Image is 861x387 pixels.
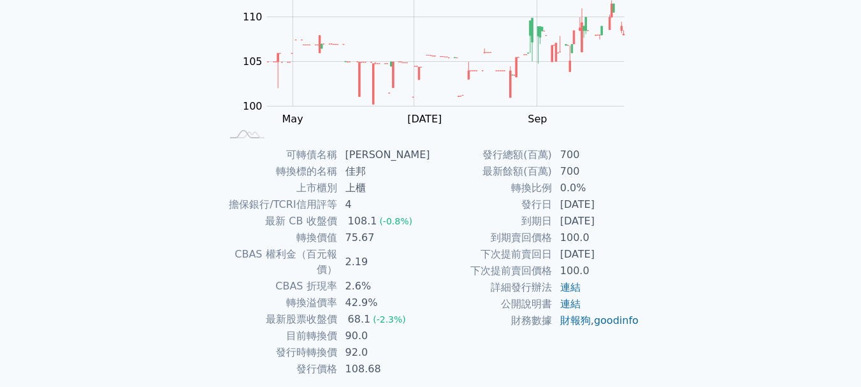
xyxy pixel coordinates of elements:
tspan: Sep [528,113,547,125]
td: 發行總額(百萬) [431,147,553,163]
td: CBAS 折現率 [222,278,338,295]
td: 上市櫃別 [222,180,338,196]
td: 90.0 [338,328,431,344]
a: 連結 [560,281,581,293]
td: 到期賣回價格 [431,230,553,246]
td: 公開說明書 [431,296,553,312]
td: 轉換價值 [222,230,338,246]
td: 75.67 [338,230,431,246]
a: 連結 [560,298,581,310]
td: 詳細發行辦法 [431,279,553,296]
span: (-0.8%) [379,216,412,226]
td: [DATE] [553,213,640,230]
td: 轉換比例 [431,180,553,196]
td: 擔保銀行/TCRI信用評等 [222,196,338,213]
td: 目前轉換價 [222,328,338,344]
td: 財務數據 [431,312,553,329]
div: 聊天小工具 [797,326,861,387]
tspan: 110 [243,11,263,23]
td: , [553,312,640,329]
div: 108.1 [345,214,380,229]
div: 68.1 [345,312,373,327]
a: 財報狗 [560,314,591,326]
td: 108.68 [338,361,431,377]
td: [DATE] [553,196,640,213]
td: 可轉債名稱 [222,147,338,163]
td: 佳邦 [338,163,431,180]
tspan: 100 [243,100,263,112]
iframe: Chat Widget [797,326,861,387]
td: [DATE] [553,246,640,263]
td: 42.9% [338,295,431,311]
td: 100.0 [553,263,640,279]
td: 下次提前賣回價格 [431,263,553,279]
td: 700 [553,163,640,180]
td: 發行日 [431,196,553,213]
td: 最新餘額(百萬) [431,163,553,180]
td: CBAS 權利金（百元報價） [222,246,338,278]
td: 2.6% [338,278,431,295]
td: 92.0 [338,344,431,361]
tspan: [DATE] [407,113,442,125]
td: 下次提前賣回日 [431,246,553,263]
td: 上櫃 [338,180,431,196]
a: goodinfo [594,314,639,326]
td: [PERSON_NAME] [338,147,431,163]
tspan: May [282,113,303,125]
td: 轉換標的名稱 [222,163,338,180]
td: 最新 CB 收盤價 [222,213,338,230]
td: 4 [338,196,431,213]
span: (-2.3%) [373,314,406,325]
td: 最新股票收盤價 [222,311,338,328]
td: 100.0 [553,230,640,246]
td: 0.0% [553,180,640,196]
tspan: 105 [243,55,263,68]
td: 發行價格 [222,361,338,377]
td: 700 [553,147,640,163]
td: 2.19 [338,246,431,278]
td: 到期日 [431,213,553,230]
td: 轉換溢價率 [222,295,338,311]
td: 發行時轉換價 [222,344,338,361]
